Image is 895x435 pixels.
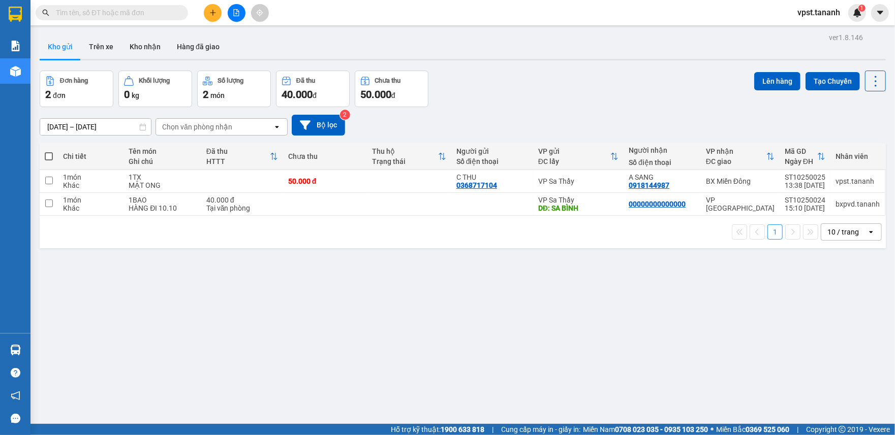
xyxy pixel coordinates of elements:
[797,424,798,435] span: |
[10,345,21,355] img: warehouse-icon
[124,88,130,101] span: 0
[876,8,885,17] span: caret-down
[806,72,860,90] button: Tạo Chuyến
[340,110,350,120] sup: 2
[615,425,708,433] strong: 0708 023 035 - 0935 103 250
[754,72,800,90] button: Lên hàng
[206,204,278,212] div: Tại văn phòng
[233,9,240,16] span: file-add
[256,9,263,16] span: aim
[501,424,580,435] span: Cung cấp máy in - giấy in:
[210,91,225,99] span: món
[228,4,245,22] button: file-add
[785,173,825,181] div: ST10250025
[206,147,270,155] div: Đã thu
[538,177,619,185] div: VP Sa Thầy
[206,157,270,165] div: HTTT
[276,71,350,107] button: Đã thu40.000đ
[40,71,113,107] button: Đơn hàng2đơn
[10,66,21,77] img: warehouse-icon
[456,173,528,181] div: C THU
[785,204,825,212] div: 15:10 [DATE]
[789,6,848,19] span: vpst.tananh
[129,196,196,204] div: 1BAO
[858,5,866,12] sup: 1
[197,71,271,107] button: Số lượng2món
[375,77,401,84] div: Chưa thu
[629,200,686,208] div: 00000000000000
[251,4,269,22] button: aim
[121,35,169,59] button: Kho nhận
[836,177,880,185] div: vpst.tananh
[296,77,315,84] div: Đã thu
[129,173,196,181] div: 1TX
[282,88,313,101] span: 40.000
[81,35,121,59] button: Trên xe
[780,143,830,170] th: Toggle SortBy
[218,77,243,84] div: Số lượng
[441,425,484,433] strong: 1900 633 818
[867,228,875,236] svg: open
[711,427,714,431] span: ⚪️
[129,204,196,212] div: HÀNG ĐI 10.10
[706,157,766,165] div: ĐC giao
[372,157,438,165] div: Trạng thái
[785,181,825,189] div: 13:38 [DATE]
[767,224,783,240] button: 1
[785,196,825,204] div: ST10250024
[313,91,317,99] span: đ
[288,152,362,160] div: Chưa thu
[132,91,139,99] span: kg
[10,41,21,51] img: solution-icon
[706,177,775,185] div: BX Miền Đông
[169,35,228,59] button: Hàng đã giao
[860,5,863,12] span: 1
[40,119,151,135] input: Select a date range.
[129,181,196,189] div: MẬT ONG
[746,425,789,433] strong: 0369 525 060
[583,424,708,435] span: Miền Nam
[42,9,49,16] span: search
[629,158,696,166] div: Số điện thoại
[206,196,278,204] div: 40.000 đ
[288,177,362,185] div: 50.000 đ
[9,7,22,22] img: logo-vxr
[129,147,196,155] div: Tên món
[706,196,775,212] div: VP [GEOGRAPHIC_DATA]
[209,9,217,16] span: plus
[456,157,528,165] div: Số điện thoại
[701,143,780,170] th: Toggle SortBy
[201,143,283,170] th: Toggle SortBy
[360,88,391,101] span: 50.000
[118,71,192,107] button: Khối lượng0kg
[139,77,170,84] div: Khối lượng
[63,173,118,181] div: 1 món
[60,77,88,84] div: Đơn hàng
[456,181,497,189] div: 0368717104
[839,426,846,433] span: copyright
[204,4,222,22] button: plus
[45,88,51,101] span: 2
[11,368,20,378] span: question-circle
[273,123,281,131] svg: open
[706,147,766,155] div: VP nhận
[629,146,696,154] div: Người nhận
[391,424,484,435] span: Hỗ trợ kỹ thuật:
[391,91,395,99] span: đ
[129,157,196,165] div: Ghi chú
[538,204,619,212] div: DĐ: SA BÌNH
[785,147,817,155] div: Mã GD
[492,424,493,435] span: |
[716,424,789,435] span: Miền Bắc
[56,7,176,18] input: Tìm tên, số ĐT hoặc mã đơn
[355,71,428,107] button: Chưa thu50.000đ
[538,147,610,155] div: VP gửi
[63,196,118,204] div: 1 món
[533,143,624,170] th: Toggle SortBy
[162,122,232,132] div: Chọn văn phòng nhận
[367,143,451,170] th: Toggle SortBy
[853,8,862,17] img: icon-new-feature
[53,91,66,99] span: đơn
[203,88,208,101] span: 2
[538,196,619,204] div: VP Sa Thầy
